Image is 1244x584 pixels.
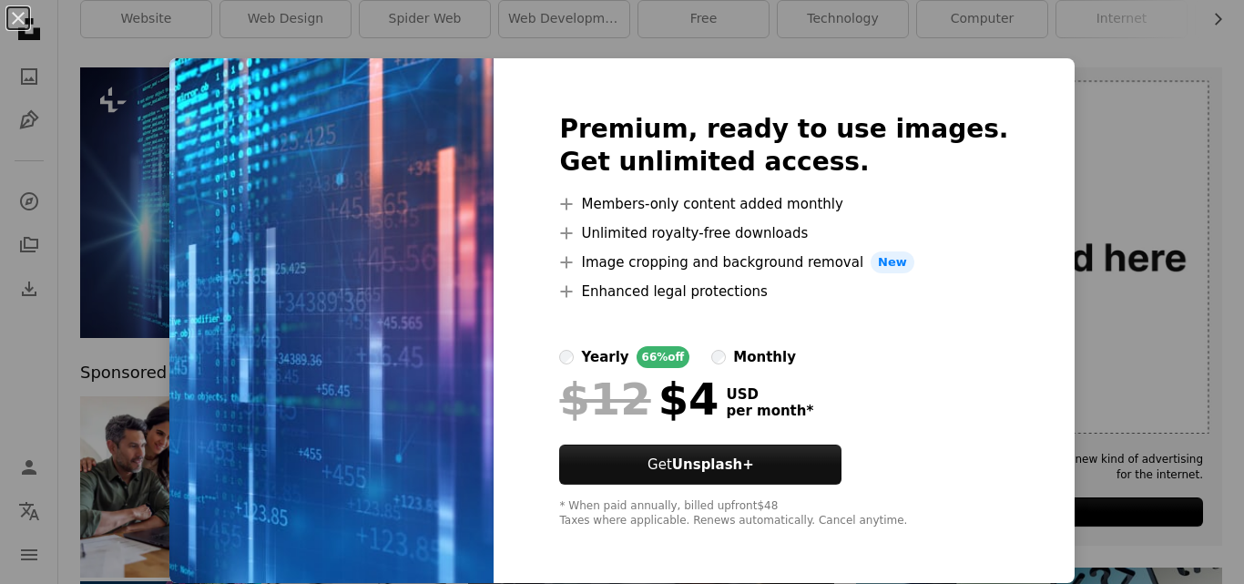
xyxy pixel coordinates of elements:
div: * When paid annually, billed upfront $48 Taxes where applicable. Renews automatically. Cancel any... [559,499,1008,528]
div: yearly [581,346,628,368]
div: $4 [559,375,719,423]
div: monthly [733,346,796,368]
span: New [871,251,914,273]
span: USD [726,386,813,403]
li: Image cropping and background removal [559,251,1008,273]
img: premium_photo-1661963212517-830bbb7d76fc [169,58,494,583]
input: yearly66%off [559,350,574,364]
li: Enhanced legal protections [559,281,1008,302]
div: 66% off [637,346,690,368]
li: Unlimited royalty-free downloads [559,222,1008,244]
span: $12 [559,375,650,423]
strong: Unsplash+ [672,456,754,473]
h2: Premium, ready to use images. Get unlimited access. [559,113,1008,179]
li: Members-only content added monthly [559,193,1008,215]
span: per month * [726,403,813,419]
input: monthly [711,350,726,364]
button: GetUnsplash+ [559,445,841,485]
